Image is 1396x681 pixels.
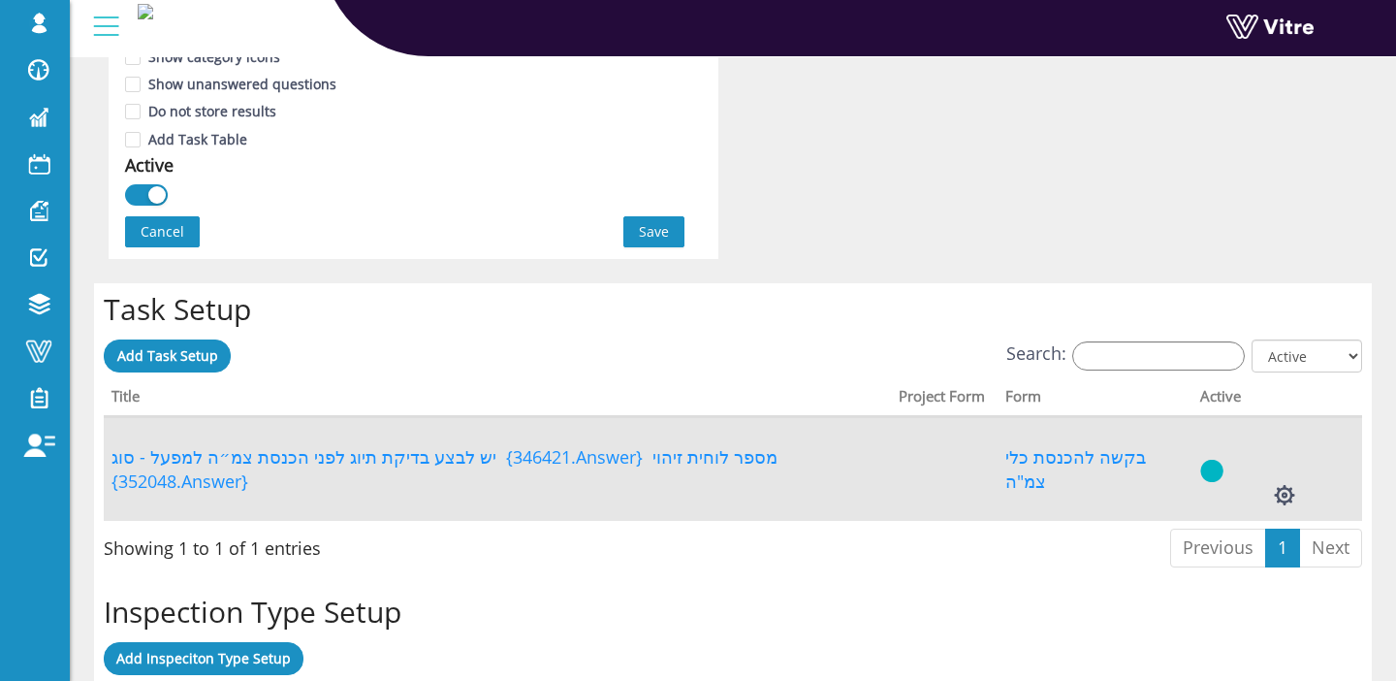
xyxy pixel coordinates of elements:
[104,642,303,675] a: Add Inspeciton Type Setup
[104,340,231,373] a: Add Task Setup
[623,216,684,247] button: Save
[998,381,1193,418] th: Form
[1192,381,1253,418] th: Active
[117,346,218,365] span: Add Task Setup
[104,381,891,418] th: Title
[138,4,153,19] img: 0e541da2-4db4-4234-aa97-40b6c30eeed2.png
[1005,445,1146,494] a: בקשה להכנסת כלי צמ"ה
[116,649,291,667] span: Add Inspeciton Type Setup
[111,445,782,494] a: יש לבצע בדיקת תיוג לפני הכנסת צמ״ה למפעל - סוג {346421.Answer} מספר לוחית זיהוי {352048.Answer}
[141,75,344,93] span: Show unanswered questions
[141,48,288,66] span: Show category icons
[1200,459,1223,483] img: yes
[104,293,1362,325] h2: Task Setup
[104,527,321,562] div: Showing 1 to 1 of 1 entries
[141,102,284,120] span: Do not store results
[125,151,174,178] div: Active
[891,381,998,418] th: Project Form
[1006,340,1245,370] label: Search:
[104,596,1362,628] h2: Inspection Type Setup
[141,130,255,148] span: Add Task Table
[1072,341,1245,371] input: Search:
[125,216,200,247] button: Cancel
[639,221,669,243] span: Save
[1265,529,1300,567] a: 1
[141,221,184,243] span: Cancel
